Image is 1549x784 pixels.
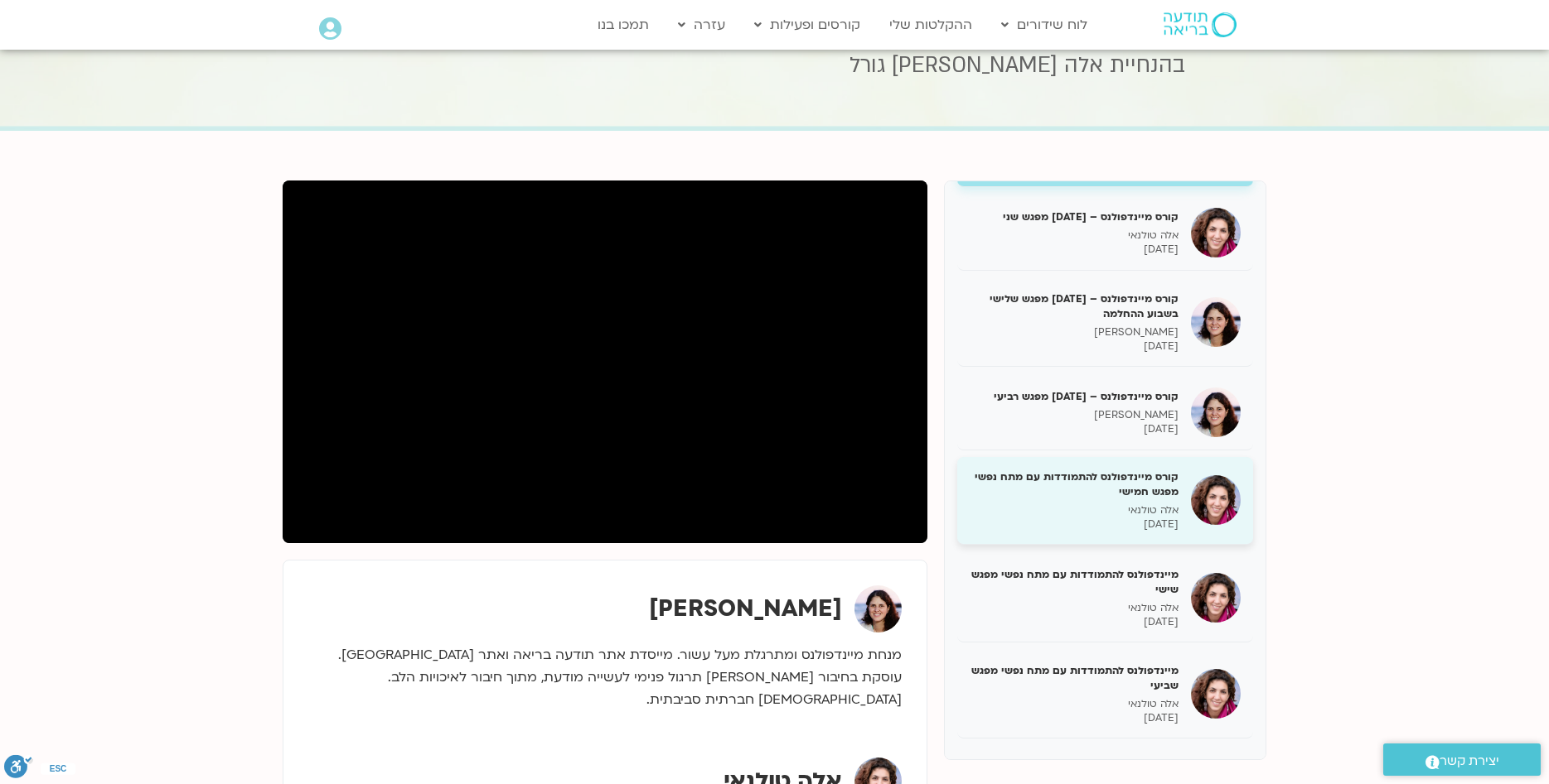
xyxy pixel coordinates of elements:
[670,9,733,41] a: עזרה
[746,9,869,41] a: קורסים ופעילות
[1191,669,1241,719] img: מיינדפולנס להתמודדות עם מתח נפשי מפגש שביעי
[970,601,1179,615] p: אלה טולנאי
[1440,750,1499,772] span: יצירת קשר
[1191,475,1241,525] img: קורס מיינדפולנס להתמודדות עם מתח נפשי מפגש חמישי
[970,339,1179,354] p: [DATE]
[1383,743,1541,776] a: יצירת קשר
[970,408,1179,422] p: [PERSON_NAME]
[970,697,1179,711] p: אלה טולנאי
[970,503,1179,517] p: אלה טולנאי
[308,644,902,711] p: מנחת מיינדפולנס ומתרגלת מעל עשור. מייסדת אתר תודעה בריאה ואתר [GEOGRAPHIC_DATA]. עוסקת בחיבור [PE...
[970,663,1179,693] h5: מיינדפולנס להתמודדות עם מתח נפשי מפגש שביעי
[970,567,1179,597] h5: מיינדפולנס להתמודדות עם מתח נפשי מפגש שישי
[970,615,1179,629] p: [DATE]
[970,422,1179,436] p: [DATE]
[970,209,1179,224] h5: קורס מיינדפולנס – [DATE] מפגש שני
[1110,51,1185,80] span: בהנחיית
[993,9,1096,41] a: לוח שידורים
[970,243,1179,257] p: [DATE]
[854,585,902,632] img: מיכל גורל
[1191,573,1241,623] img: מיינדפולנס להתמודדות עם מתח נפשי מפגש שישי
[970,389,1179,404] h5: קורס מיינדפולנס – [DATE] מפגש רביעי
[970,228,1179,243] p: אלה טולנאי
[970,469,1179,499] h5: קורס מיינדפולנס להתמודדות עם מתח נפשי מפגש חמישי
[649,593,842,624] strong: [PERSON_NAME]
[1191,297,1241,347] img: קורס מיינדפולנס – יוני 25 מפגש שלישי בשבוע ההחלמה
[589,9,657,41] a: תמכו בנו
[1191,387,1241,437] img: קורס מיינדפולנס – יוני 25 מפגש רביעי
[970,517,1179,531] p: [DATE]
[881,9,980,41] a: ההקלטות שלי
[1191,208,1241,257] img: קורס מיינדפולנס – יוני 25 מפגש שני
[970,291,1179,321] h5: קורס מיינדפולנס – [DATE] מפגש שלישי בשבוע ההחלמה
[970,325,1179,339] p: [PERSON_NAME]
[1164,12,1237,37] img: תודעה בריאה
[970,711,1179,725] p: [DATE]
